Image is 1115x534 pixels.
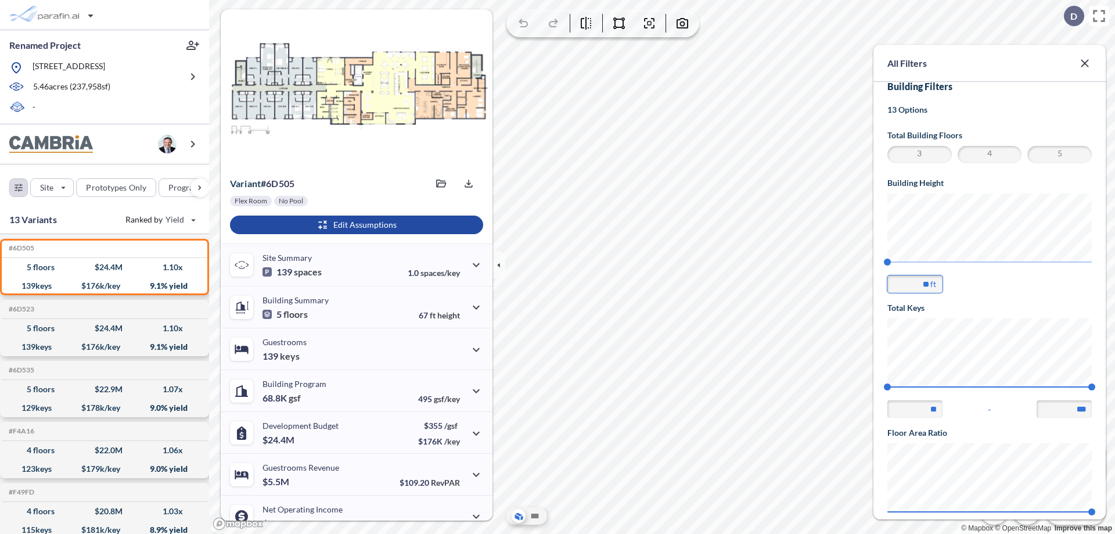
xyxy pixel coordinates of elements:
[116,210,203,229] button: Ranked by Yield
[887,177,1092,189] h5: Building Height
[30,178,74,197] button: Site
[434,394,460,404] span: gsf/key
[1070,11,1077,21] p: D
[887,400,1092,418] div: -
[887,130,1092,141] h5: Total Building Floors
[262,476,291,488] p: $5.5M
[262,421,339,431] p: Development Budget
[528,509,542,523] button: Site Plan
[235,196,267,206] p: Flex Room
[6,244,34,252] h5: Click to copy the code
[158,135,177,153] img: user logo
[1055,524,1112,532] a: Improve this map
[6,305,34,313] h5: Click to copy the code
[262,253,312,263] p: Site Summary
[930,278,936,290] label: ft
[418,436,460,446] p: $176K
[959,148,1020,162] span: 4
[434,519,460,529] span: margin
[230,178,261,189] span: Variant
[262,518,291,529] p: $2.2M
[262,350,300,362] p: 139
[887,81,1092,92] h3: Building Filters
[76,178,156,197] button: Prototypes Only
[33,81,110,94] p: 5.46 acres ( 237,958 sf)
[262,266,322,278] p: 139
[400,478,460,488] p: $109.20
[289,392,301,404] span: gsf
[40,182,53,193] p: Site
[230,178,294,189] p: # 6d505
[9,213,57,227] p: 13 Variants
[9,135,93,153] img: BrandImage
[418,421,460,431] p: $355
[418,394,460,404] p: 495
[262,392,301,404] p: 68.8K
[437,310,460,320] span: height
[33,101,35,114] p: -
[9,39,81,52] p: Renamed Project
[408,268,460,278] p: 1.0
[420,268,460,278] span: spaces/key
[262,295,329,305] p: Building Summary
[430,310,436,320] span: ft
[887,104,1092,116] p: 13 Options
[283,309,308,320] span: floors
[294,266,322,278] span: spaces
[444,421,458,431] span: /gsf
[887,427,1092,439] h5: Floor Area Ratio
[230,216,483,234] button: Edit Assumptions
[159,178,221,197] button: Program
[411,519,460,529] p: 40.0%
[166,214,185,225] span: Yield
[333,219,397,231] p: Edit Assumptions
[961,524,993,532] a: Mapbox
[33,60,105,75] p: [STREET_ADDRESS]
[86,182,146,193] p: Prototypes Only
[889,148,950,162] span: 3
[995,524,1051,532] a: OpenStreetMap
[262,434,296,446] p: $24.4M
[262,504,343,514] p: Net Operating Income
[280,350,300,362] span: keys
[512,509,526,523] button: Aerial View
[262,337,307,347] p: Guestrooms
[279,196,303,206] p: No Pool
[419,310,460,320] p: 67
[262,379,326,389] p: Building Program
[213,517,264,531] a: Mapbox homepage
[887,302,1092,314] h5: Total Keys
[444,436,460,446] span: /key
[6,427,34,435] h5: Click to copy the code
[431,478,460,488] span: RevPAR
[1029,148,1090,162] span: 5
[262,463,339,472] p: Guestrooms Revenue
[887,56,927,70] p: All Filters
[6,366,34,374] h5: Click to copy the code
[168,182,201,193] p: Program
[262,309,308,320] p: 5
[6,488,34,496] h5: Click to copy the code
